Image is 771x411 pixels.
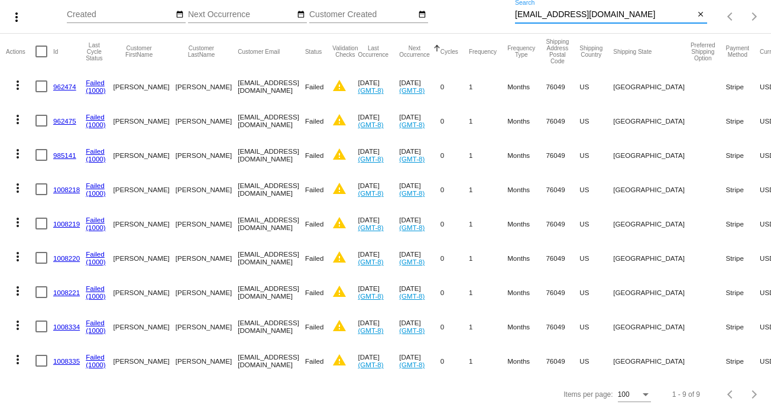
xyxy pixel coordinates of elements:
mat-cell: Stripe [726,241,760,275]
mat-icon: more_vert [11,250,25,264]
mat-icon: close [697,10,705,20]
mat-cell: 76049 [546,241,579,275]
mat-cell: [GEOGRAPHIC_DATA] [613,206,691,241]
mat-icon: more_vert [11,352,25,367]
mat-cell: 1 [469,309,507,344]
mat-cell: 0 [440,309,469,344]
a: (GMT-8) [358,121,383,128]
mat-cell: 76049 [546,206,579,241]
mat-cell: [PERSON_NAME] [176,309,238,344]
input: Next Occurrence [188,10,294,20]
mat-header-cell: Actions [6,34,35,69]
mat-icon: more_vert [11,318,25,332]
mat-cell: Months [507,69,546,103]
mat-cell: 1 [469,344,507,378]
mat-icon: warning [332,319,346,333]
mat-cell: US [579,172,613,206]
mat-cell: [GEOGRAPHIC_DATA] [613,172,691,206]
a: 985141 [53,151,76,159]
a: (GMT-8) [358,292,383,300]
mat-cell: 0 [440,138,469,172]
mat-icon: more_vert [11,78,25,92]
mat-cell: [PERSON_NAME] [176,206,238,241]
div: 1 - 9 of 9 [672,390,700,399]
a: (GMT-8) [399,258,425,266]
button: Change sorting for ShippingPostcode [546,38,569,64]
a: Failed [86,319,105,326]
button: Change sorting for Frequency [469,48,497,55]
mat-cell: [GEOGRAPHIC_DATA] [613,241,691,275]
mat-cell: [EMAIL_ADDRESS][DOMAIN_NAME] [238,275,305,309]
button: Previous page [719,383,743,406]
mat-cell: US [579,103,613,138]
mat-cell: Stripe [726,309,760,344]
mat-cell: Stripe [726,344,760,378]
span: Failed [305,254,324,262]
mat-cell: [PERSON_NAME] [176,241,238,275]
span: Failed [305,220,324,228]
a: (GMT-8) [399,224,425,231]
a: 1008334 [53,323,80,331]
mat-cell: 76049 [546,69,579,103]
mat-cell: US [579,344,613,378]
a: (1000) [86,326,106,334]
mat-cell: Stripe [726,206,760,241]
mat-cell: [DATE] [358,241,399,275]
button: Change sorting for Id [53,48,58,55]
mat-cell: US [579,309,613,344]
button: Change sorting for NextOccurrenceUtc [399,45,430,58]
mat-cell: [EMAIL_ADDRESS][DOMAIN_NAME] [238,172,305,206]
mat-icon: more_vert [11,215,25,229]
mat-cell: 1 [469,241,507,275]
mat-icon: more_vert [11,112,25,127]
input: Search [515,10,695,20]
a: Failed [86,250,105,258]
a: Failed [86,284,105,292]
a: 962474 [53,83,76,90]
button: Change sorting for CustomerLastName [176,45,227,58]
mat-cell: US [579,69,613,103]
a: (1000) [86,361,106,368]
mat-cell: 0 [440,69,469,103]
span: Failed [305,323,324,331]
mat-cell: 1 [469,206,507,241]
mat-cell: Months [507,275,546,309]
a: Failed [86,113,105,121]
mat-cell: 76049 [546,172,579,206]
a: (GMT-8) [399,189,425,197]
mat-cell: [PERSON_NAME] [113,344,175,378]
mat-cell: Months [507,172,546,206]
mat-cell: [PERSON_NAME] [113,275,175,309]
mat-cell: Stripe [726,69,760,103]
mat-cell: 0 [440,172,469,206]
a: 1008221 [53,289,80,296]
a: (GMT-8) [358,155,383,163]
a: 1008220 [53,254,80,262]
mat-icon: warning [332,284,346,299]
mat-cell: [PERSON_NAME] [176,69,238,103]
button: Clear [695,9,707,21]
div: Items per page: [563,390,613,399]
mat-cell: Months [507,309,546,344]
button: Next page [743,383,766,406]
a: (GMT-8) [358,361,383,368]
mat-cell: 1 [469,138,507,172]
mat-cell: [PERSON_NAME] [176,344,238,378]
mat-cell: [DATE] [399,138,440,172]
mat-icon: warning [332,353,346,367]
mat-icon: warning [332,216,346,230]
a: Failed [86,182,105,189]
mat-cell: [PERSON_NAME] [113,309,175,344]
input: Created [67,10,173,20]
mat-cell: [DATE] [358,309,399,344]
mat-cell: [EMAIL_ADDRESS][DOMAIN_NAME] [238,241,305,275]
mat-cell: [EMAIL_ADDRESS][DOMAIN_NAME] [238,344,305,378]
mat-icon: date_range [176,10,184,20]
mat-cell: [GEOGRAPHIC_DATA] [613,138,691,172]
a: (GMT-8) [399,155,425,163]
button: Change sorting for FrequencyType [507,45,535,58]
mat-cell: [GEOGRAPHIC_DATA] [613,309,691,344]
button: Change sorting for Cycles [440,48,458,55]
button: Change sorting for ShippingCountry [579,45,602,58]
mat-icon: more_vert [11,284,25,298]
